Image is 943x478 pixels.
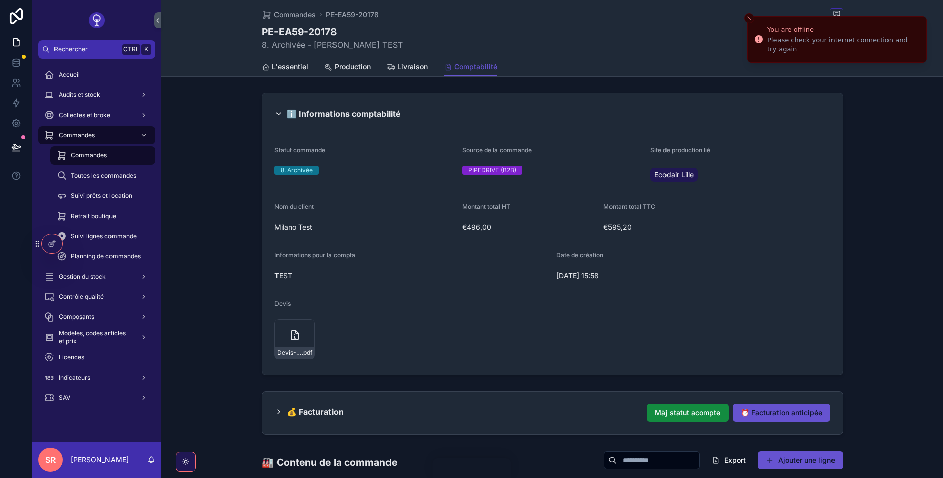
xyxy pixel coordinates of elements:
[277,349,302,357] span: Devis---20178-18238
[122,44,140,55] span: Ctrl
[281,166,313,175] div: 8. Archivée
[324,58,371,78] a: Production
[38,288,155,306] a: Contrôle qualité
[59,71,80,79] span: Accueil
[59,131,95,139] span: Commandes
[38,348,155,366] a: Licences
[89,12,105,28] img: App logo
[468,166,516,175] div: PIPEDRIVE (B2B)
[397,62,428,72] span: Livraison
[45,454,56,466] span: SR
[71,252,141,260] span: Planning de commandes
[274,271,548,281] span: TEST
[71,192,132,200] span: Suivi prêts et location
[71,232,137,240] span: Suivi lignes commande
[744,13,754,23] button: Close toast
[38,126,155,144] a: Commandes
[556,271,689,281] span: [DATE] 15:58
[59,273,106,281] span: Gestion du stock
[647,404,729,422] button: Màj statut acompte
[335,62,371,72] span: Production
[262,25,403,39] h1: PE-EA59-20178
[71,151,107,160] span: Commandes
[32,59,161,420] div: scrollable content
[733,404,830,422] button: ⏰ Facturation anticipée
[38,106,155,124] a: Collectes et broke
[274,203,314,210] span: Nom du client
[50,167,155,185] a: Toutes les commandes
[262,10,316,20] a: Commandes
[50,207,155,225] a: Retrait boutique
[38,368,155,387] a: Indicateurs
[603,203,655,210] span: Montant total TTC
[462,222,595,232] span: €496,00
[59,353,84,361] span: Licences
[59,313,94,321] span: Composants
[274,222,455,232] span: Milano Test
[274,146,325,154] span: Statut commande
[59,91,100,99] span: Audits et stock
[38,389,155,407] a: SAV
[262,455,397,469] h1: 🏭 Contenu de la commande
[302,349,312,357] span: .pdf
[38,268,155,286] a: Gestion du stock
[654,170,694,180] span: Ecodair Lille
[655,408,720,418] span: Màj statut acompte
[262,39,403,51] span: 8. Archivée - [PERSON_NAME] TEST
[650,168,698,182] a: Ecodair Lille
[767,36,918,54] div: Please check your internet connection and try again
[71,172,136,180] span: Toutes les commandes
[287,404,344,420] h2: 💰 Facturation
[454,62,497,72] span: Comptabilité
[262,58,308,78] a: L'essentiel
[59,111,110,119] span: Collectes et broke
[274,300,291,307] span: Devis
[59,293,104,301] span: Contrôle qualité
[38,66,155,84] a: Accueil
[272,62,308,72] span: L'essentiel
[462,146,532,154] span: Source de la commande
[38,40,155,59] button: RechercherCtrlK
[556,251,603,259] span: Date de création
[767,25,918,35] div: You are offline
[59,394,70,402] span: SAV
[142,45,150,54] span: K
[274,10,316,20] span: Commandes
[741,408,822,418] span: ⏰ Facturation anticipée
[274,251,355,259] span: Informations pour la compta
[326,10,379,20] a: PE-EA59-20178
[54,45,118,54] span: Rechercher
[71,212,116,220] span: Retrait boutique
[59,374,90,382] span: Indicateurs
[758,451,843,469] button: Ajouter une ligne
[603,222,784,232] span: €595,20
[50,247,155,265] a: Planning de commandes
[38,308,155,326] a: Composants
[704,451,754,469] button: Export
[462,203,510,210] span: Montant total HT
[50,187,155,205] a: Suivi prêts et location
[444,58,497,77] a: Comptabilité
[59,329,132,345] span: Modèles, codes articles et prix
[38,328,155,346] a: Modèles, codes articles et prix
[650,146,710,154] span: Site de production lié
[50,146,155,165] a: Commandes
[71,455,129,465] p: [PERSON_NAME]
[38,86,155,104] a: Audits et stock
[387,58,428,78] a: Livraison
[287,105,401,122] h2: ℹ️ Informations comptabilité
[50,227,155,245] a: Suivi lignes commande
